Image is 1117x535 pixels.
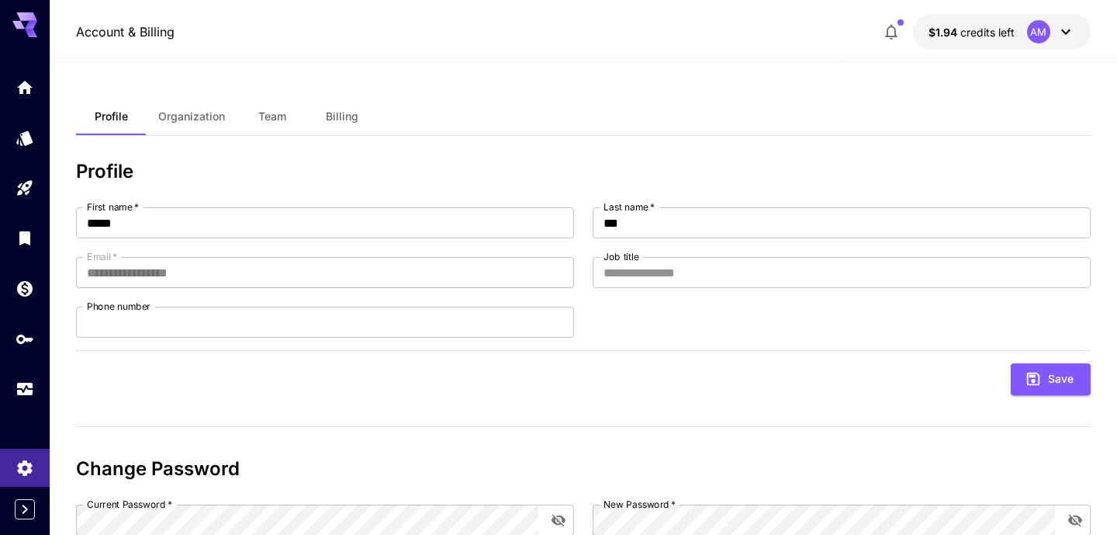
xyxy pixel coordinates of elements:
h3: Change Password [76,458,1090,480]
span: Organization [158,109,225,123]
div: $1.9433 [929,24,1015,40]
button: Save [1011,363,1091,395]
label: Last name [603,200,655,214]
div: Models [16,128,34,148]
label: Email [87,250,117,263]
span: $1.94 [929,26,960,39]
div: API Keys [16,329,34,349]
h3: Profile [76,161,1090,182]
button: Expand sidebar [15,499,35,519]
span: Team [258,109,286,123]
span: Profile [95,109,128,123]
div: Playground [16,179,34,198]
div: Library [16,228,34,248]
label: First name [87,200,139,214]
button: toggle password visibility [545,506,572,534]
div: Settings [16,458,34,478]
div: AM [1027,20,1050,43]
nav: breadcrumb [76,23,175,41]
button: $1.9433AM [913,14,1091,50]
label: Job title [603,250,639,263]
a: Account & Billing [76,23,175,41]
div: Wallet [16,279,34,298]
div: Usage [16,380,34,399]
label: New Password [603,498,676,511]
span: Billing [326,109,358,123]
button: toggle password visibility [1061,506,1089,534]
label: Phone number [87,300,150,313]
span: credits left [960,26,1015,39]
div: Home [16,78,34,97]
label: Current Password [87,498,172,511]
